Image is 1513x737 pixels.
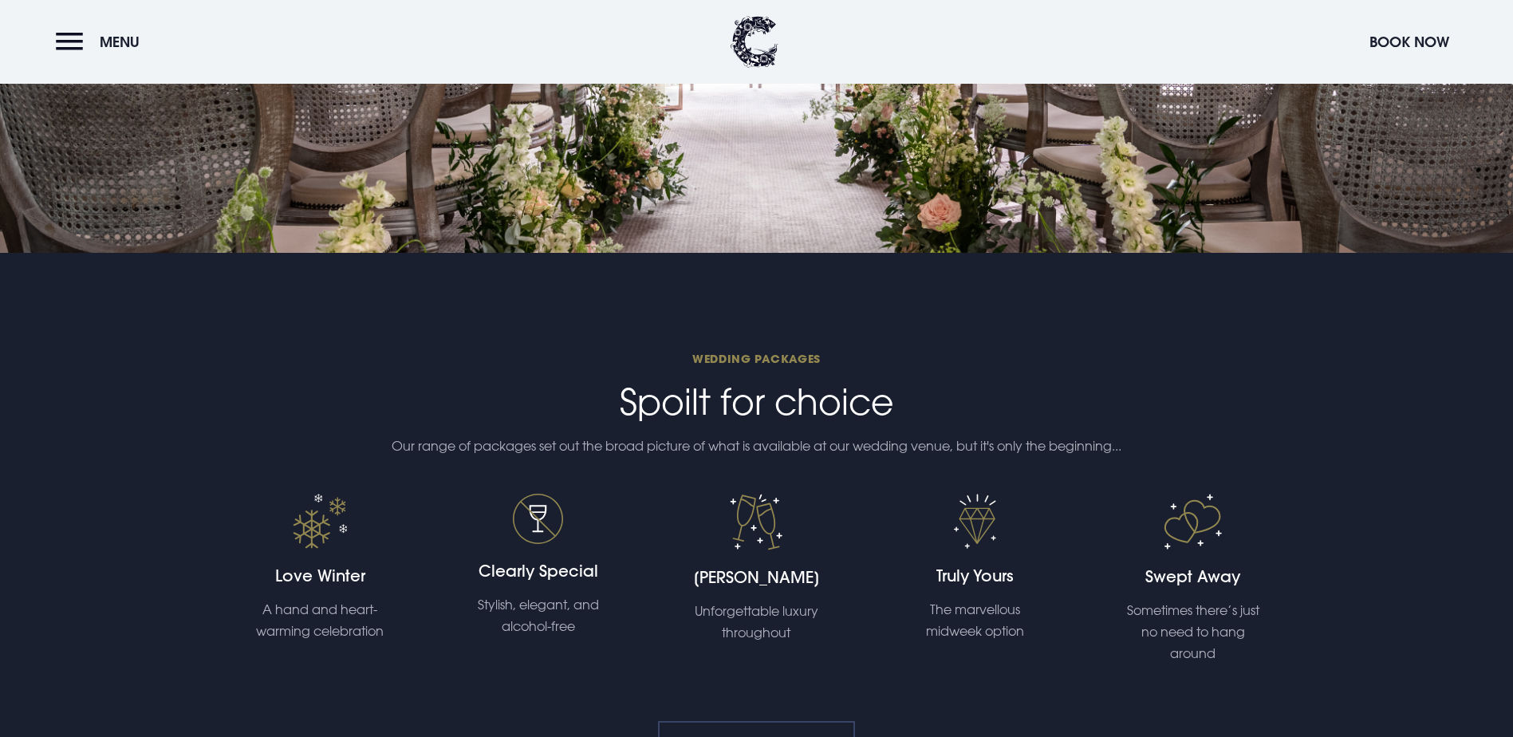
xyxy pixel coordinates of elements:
[293,494,348,549] img: Wedding icon 4
[457,560,619,582] h4: Clearly Special
[1121,600,1265,665] p: Sometimes there’s just no need to hang around
[1164,494,1222,550] img: Wedding icon 3
[56,25,148,59] button: Menu
[377,434,1137,458] p: Our range of packages set out the broad picture of what is available at our wedding venue, but it...
[467,594,610,637] p: Stylish, elegant, and alcohol-free
[903,599,1046,642] p: The marvellous midweek option
[954,494,996,549] img: Wedding icon 2
[731,16,778,68] img: Clandeboye Lodge
[676,566,837,589] h4: [PERSON_NAME]
[513,494,563,544] img: Wedding icon 5
[1112,566,1274,588] h4: Swept Away
[239,565,401,587] h4: Love Winter
[248,599,392,642] p: A hand and heart-warming celebration
[684,601,828,644] p: Unforgettable luxury throughout
[100,33,140,51] span: Menu
[377,351,1137,366] span: Wedding Packages
[730,494,782,550] img: Wedding icon 1
[893,565,1055,587] h4: Truly Yours
[1361,25,1457,59] button: Book Now
[620,380,894,423] span: Spoilt for choice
